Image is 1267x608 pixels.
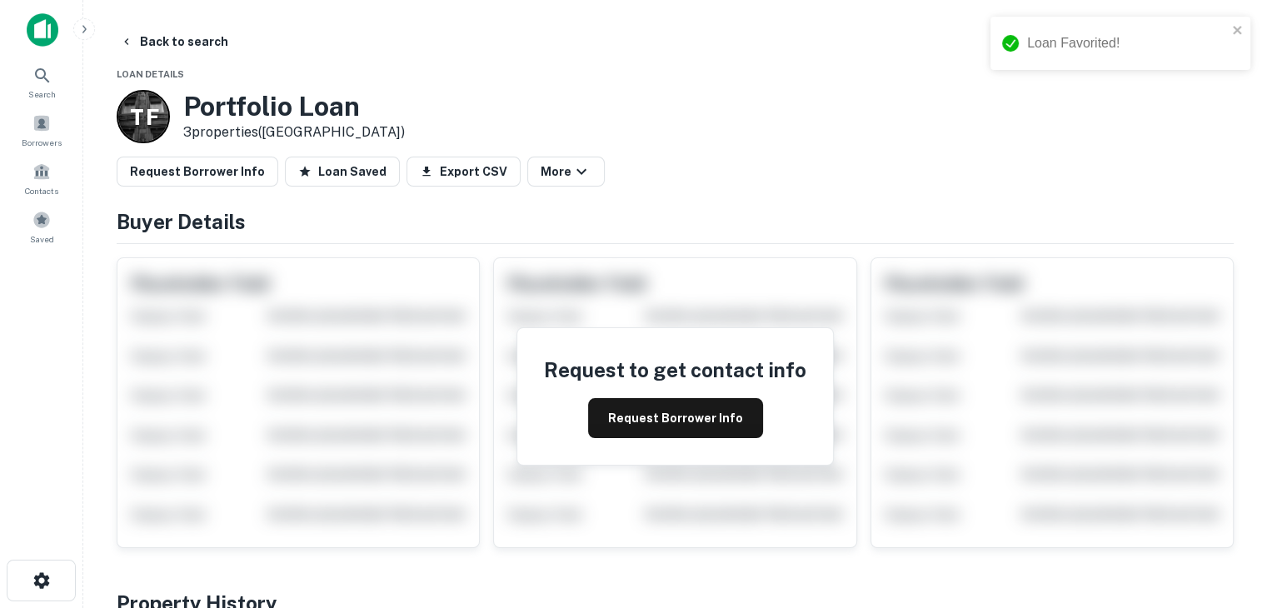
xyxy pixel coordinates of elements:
span: Saved [30,232,54,246]
p: 3 properties ([GEOGRAPHIC_DATA]) [183,122,405,142]
span: Search [28,87,56,101]
button: Back to search [113,27,235,57]
a: Contacts [5,156,78,201]
a: Borrowers [5,107,78,152]
img: capitalize-icon.png [27,13,58,47]
span: Contacts [25,184,58,197]
h3: Portfolio Loan [183,91,405,122]
h4: Request to get contact info [544,355,806,385]
button: Export CSV [407,157,521,187]
h4: Buyer Details [117,207,1234,237]
p: T F [130,101,157,133]
div: Loan Favorited! [1027,33,1227,53]
span: Borrowers [22,136,62,149]
span: Loan Details [117,69,184,79]
button: Request Borrower Info [588,398,763,438]
button: Request Borrower Info [117,157,278,187]
a: Saved [5,204,78,249]
button: close [1232,23,1244,39]
button: More [527,157,605,187]
a: Search [5,59,78,104]
iframe: Chat Widget [1184,475,1267,555]
button: Loan Saved [285,157,400,187]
